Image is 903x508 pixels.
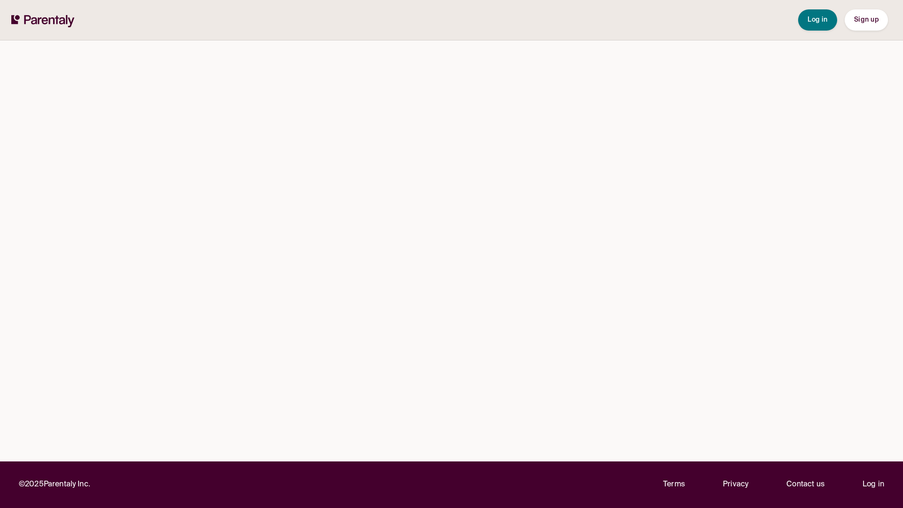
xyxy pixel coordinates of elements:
a: Terms [663,478,685,491]
p: © 2025 Parentaly Inc. [19,478,90,491]
span: Sign up [854,16,879,23]
button: Log in [798,9,837,31]
a: Privacy [723,478,748,491]
a: Log in [863,478,884,491]
p: Contact us [786,478,824,491]
span: Log in [808,16,828,23]
button: Sign up [845,9,888,31]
